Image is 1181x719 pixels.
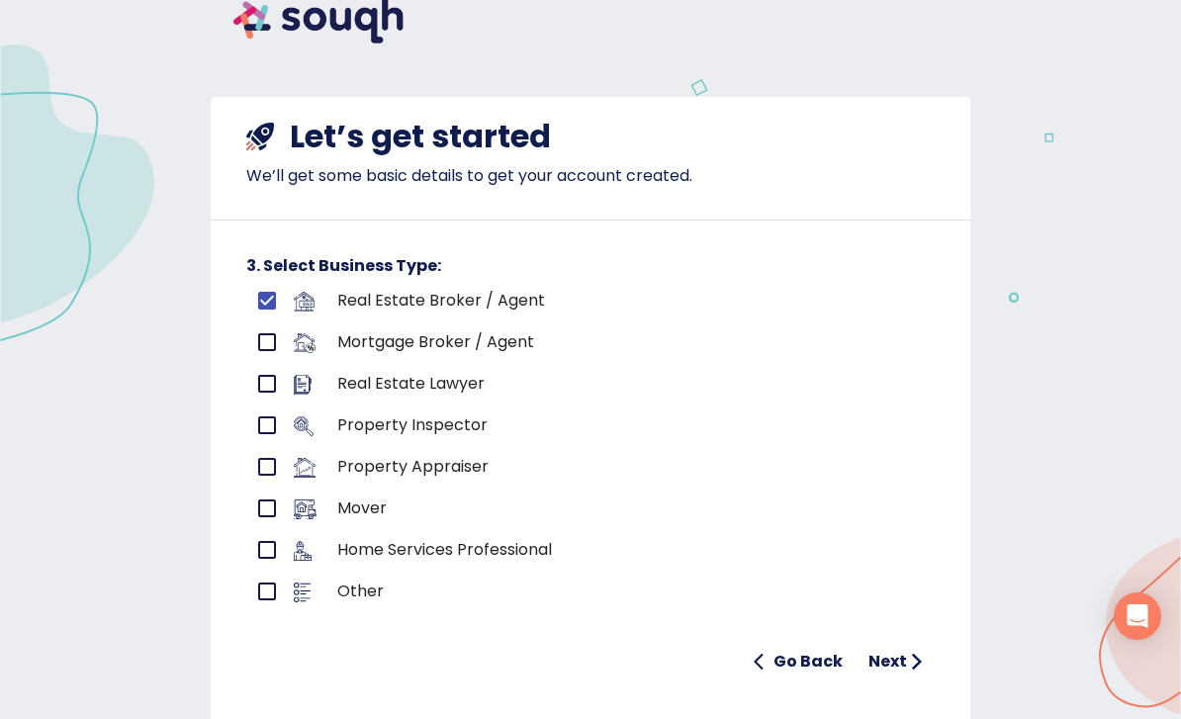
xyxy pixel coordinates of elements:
[337,372,847,396] p: Real Estate Lawyer
[337,580,847,603] p: Other
[294,583,311,602] img: business-logo
[294,333,316,353] img: business-logo
[290,117,551,156] h4: Let’s get started
[246,123,274,150] img: shuttle
[337,455,847,479] p: Property Appraiser
[294,375,312,395] img: business-logo
[337,413,847,437] p: Property Inspector
[294,499,317,519] img: business-logo
[294,458,316,478] img: business-logo
[746,642,851,681] button: Go Back
[337,289,847,313] p: Real Estate Broker / Agent
[337,538,847,562] p: Home Services Professional
[861,642,935,681] button: Next
[337,330,847,354] p: Mortgage Broker / Agent
[294,416,314,436] img: business-logo
[1114,592,1161,640] div: Open Intercom Messenger
[868,648,907,675] h6: Next
[337,496,847,520] p: Mover
[773,648,843,675] h6: Go Back
[246,164,935,188] p: We’ll get some basic details to get your account created.
[294,292,315,312] img: business-logo
[294,541,312,561] img: business-logo
[246,252,935,280] h6: 3. Select Business Type:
